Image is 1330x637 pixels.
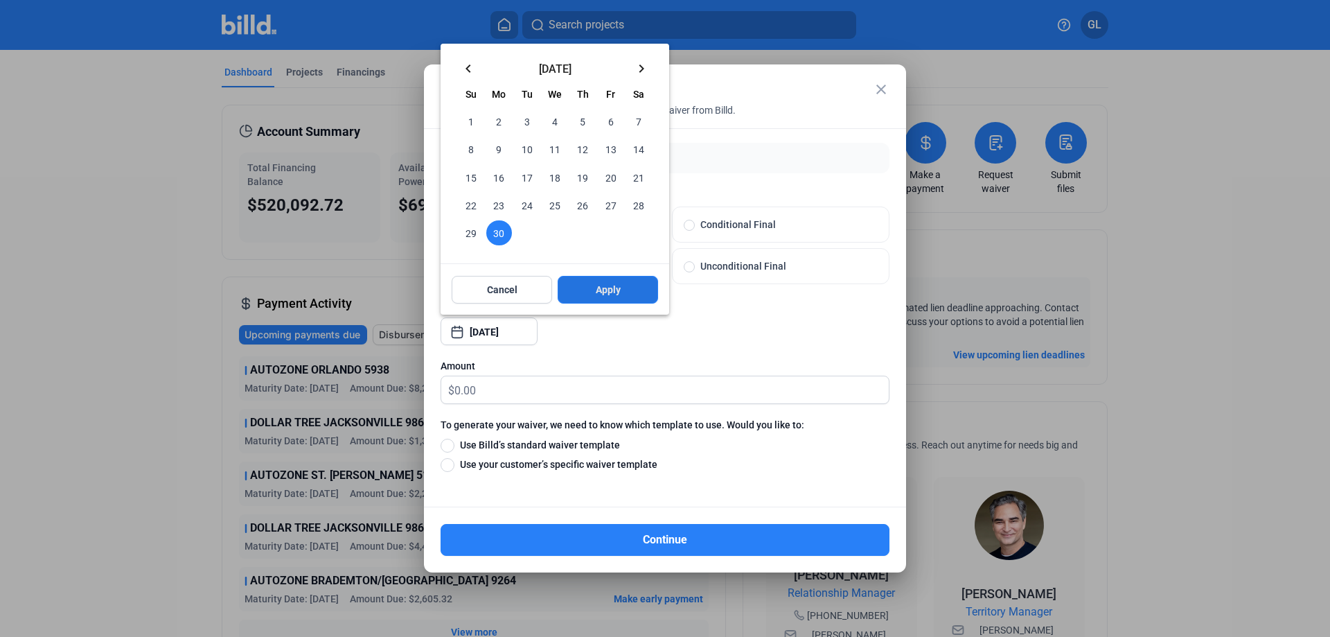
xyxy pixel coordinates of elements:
span: 27 [598,193,623,218]
button: June 26, 2025 [569,191,596,219]
button: June 17, 2025 [513,163,541,191]
span: 1 [459,109,484,134]
button: Cancel [452,276,552,304]
button: June 25, 2025 [541,191,569,219]
span: Apply [596,283,621,297]
button: June 5, 2025 [569,107,596,135]
button: June 21, 2025 [625,163,653,191]
span: 16 [486,164,511,189]
button: June 16, 2025 [485,163,513,191]
button: Apply [558,276,658,304]
span: 4 [542,109,567,134]
span: 23 [486,193,511,218]
span: 21 [626,164,651,189]
button: June 9, 2025 [485,135,513,163]
button: June 19, 2025 [569,163,596,191]
span: 17 [515,164,540,189]
span: 24 [515,193,540,218]
span: 5 [570,109,595,134]
span: 11 [542,137,567,162]
span: 3 [515,109,540,134]
button: June 2, 2025 [485,107,513,135]
span: 10 [515,137,540,162]
button: June 18, 2025 [541,163,569,191]
button: June 1, 2025 [457,107,485,135]
button: June 22, 2025 [457,191,485,219]
span: We [548,89,562,100]
span: 15 [459,164,484,189]
button: June 27, 2025 [596,191,624,219]
mat-icon: keyboard_arrow_left [460,60,477,77]
span: Mo [492,89,506,100]
span: 28 [626,193,651,218]
span: 12 [570,137,595,162]
span: 14 [626,137,651,162]
span: 20 [598,164,623,189]
span: 13 [598,137,623,162]
button: June 24, 2025 [513,191,541,219]
span: 7 [626,109,651,134]
button: June 13, 2025 [596,135,624,163]
span: 18 [542,164,567,189]
span: 30 [486,220,511,245]
button: June 8, 2025 [457,135,485,163]
button: June 6, 2025 [596,107,624,135]
span: 26 [570,193,595,218]
button: June 30, 2025 [485,219,513,247]
span: Sa [633,89,644,100]
span: 25 [542,193,567,218]
span: 2 [486,109,511,134]
span: Su [465,89,477,100]
button: June 28, 2025 [625,191,653,219]
span: Cancel [487,283,517,297]
button: June 4, 2025 [541,107,569,135]
button: June 12, 2025 [569,135,596,163]
span: Fr [606,89,615,100]
button: June 3, 2025 [513,107,541,135]
button: June 11, 2025 [541,135,569,163]
button: June 7, 2025 [625,107,653,135]
span: Th [577,89,589,100]
span: 8 [459,137,484,162]
span: 6 [598,109,623,134]
span: 19 [570,164,595,189]
span: 29 [459,220,484,245]
span: Tu [522,89,533,100]
span: 9 [486,137,511,162]
button: June 15, 2025 [457,163,485,191]
button: June 29, 2025 [457,219,485,247]
button: June 14, 2025 [625,135,653,163]
span: 22 [459,193,484,218]
span: [DATE] [482,62,628,73]
mat-icon: keyboard_arrow_right [633,60,650,77]
button: June 20, 2025 [596,163,624,191]
button: June 23, 2025 [485,191,513,219]
button: June 10, 2025 [513,135,541,163]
